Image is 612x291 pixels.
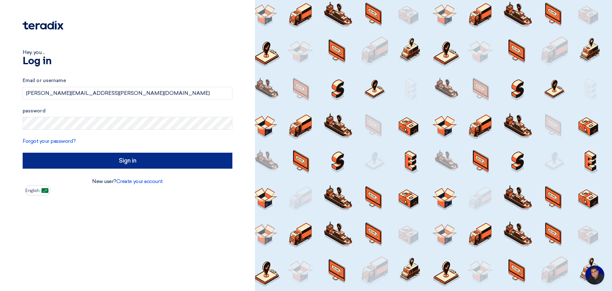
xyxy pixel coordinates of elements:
[23,56,51,66] font: Log in
[23,108,46,114] font: password
[23,87,232,100] input: Enter your business email or username
[585,265,604,285] a: Open chat
[23,49,45,55] font: Hey, you ...
[41,188,48,193] img: ar-AR.png
[23,78,66,83] font: Email or username
[25,185,51,195] button: English
[116,178,163,184] a: Create your account
[23,153,232,169] input: Sign in
[23,21,63,30] img: Teradix logo
[23,138,76,144] a: Forgot your password?
[25,188,40,193] font: English
[92,178,116,184] font: New user?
